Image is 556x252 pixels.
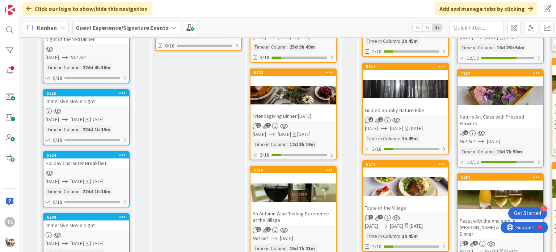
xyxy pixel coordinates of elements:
[250,209,336,225] div: An Autumn Wine Tasting Experience at the Village
[390,125,403,132] span: [DATE]
[363,161,448,168] div: 5279
[372,243,382,251] span: 3/18
[288,43,317,51] div: 25d 9h 49m
[43,89,130,145] a: 5325Immersive Movie Night[DATE][DATE][DATE]Time in Column:224d 1h 15m0/18
[365,222,378,230] span: [DATE]
[165,42,174,50] span: 0/18
[400,232,420,240] div: 1h 45m
[250,69,337,160] a: 5323Friendsgiving Dinner [DATE][DATE][DATE][DATE]Time in Column:12d 8h 19m3/18
[378,215,383,219] span: 2
[368,117,373,122] span: 2
[463,241,468,245] span: 3
[366,64,448,69] div: 5318
[458,216,543,239] div: Feast with the Ancients: A [PERSON_NAME] & Cider Tasting Dinner
[43,214,129,220] div: 6298
[467,158,479,166] span: 12/18
[43,96,129,106] div: Immersive Movie Night
[372,145,382,153] span: 3/18
[46,63,80,71] div: Time in Column
[43,158,129,168] div: Holiday Character Breakfast
[250,69,336,121] div: 5323Friendsgiving Dinner [DATE]
[365,37,399,45] div: Time in Column
[71,178,84,185] span: [DATE]
[43,34,129,44] div: Night of the Yeti Dinner
[80,125,81,133] span: :
[71,116,84,123] span: [DATE]
[297,131,311,138] div: [DATE]
[22,2,152,15] div: Click our logo to show/hide this navigation
[460,44,494,51] div: Time in Column
[365,135,399,142] div: Time in Column
[363,63,448,70] div: 5318
[399,37,400,45] span: :
[540,205,547,212] div: 1
[372,48,382,55] span: 3/18
[254,70,336,75] div: 5323
[46,187,80,195] div: Time in Column
[432,24,442,31] span: 3x
[46,178,59,185] span: [DATE]
[43,220,129,230] div: Immersive Movie Night
[461,175,543,180] div: 5287
[46,116,59,123] span: [DATE]
[457,69,544,168] a: 7834Nature Art Class with Pressed FlowersNot Set[DATE]Time in Column:16d 7h 50m12/18
[362,63,449,154] a: 5318Guided Spooky Nature Hike[DATE][DATE][DATE]Time in Column:1h 45m3/18
[435,2,537,15] div: Add and manage tabs by clicking
[413,24,422,31] span: 1x
[365,125,378,132] span: [DATE]
[458,174,543,239] div: 5287Feast with the Ancients: A [PERSON_NAME] & Cider Tasting Dinner
[254,168,336,173] div: 5319
[253,43,287,51] div: Time in Column
[260,54,269,61] span: 3/18
[81,187,112,195] div: 224d 1h 16m
[363,63,448,115] div: 5318Guided Spooky Nature Hike
[450,21,504,34] input: Quick Filter...
[399,135,400,142] span: :
[287,140,288,148] span: :
[458,70,543,128] div: 7834Nature Art Class with Pressed Flowers
[5,5,15,15] img: Visit kanbanzone.com
[253,131,266,138] span: [DATE]
[460,34,473,41] span: [DATE]
[250,167,336,173] div: 5319
[250,69,336,76] div: 5323
[485,34,498,41] span: [DATE]
[253,140,287,148] div: Time in Column
[458,112,543,128] div: Nature Art Class with Pressed Flowers
[288,140,317,148] div: 12d 8h 19m
[256,123,261,128] span: 2
[460,138,475,145] i: Not Set
[278,131,291,138] span: [DATE]
[46,125,80,133] div: Time in Column
[71,240,84,247] span: [DATE]
[81,125,112,133] div: 224d 1h 15m
[46,54,59,61] span: [DATE]
[363,106,448,115] div: Guided Spooky Nature Hike
[80,187,81,195] span: :
[458,70,543,77] div: 7834
[473,241,478,245] span: 4
[363,161,448,212] div: 5279Taste of the Village
[37,23,57,32] span: Kanban
[494,148,495,156] span: :
[390,222,403,230] span: [DATE]
[266,227,271,232] span: 2
[53,136,62,144] span: 0/18
[43,152,129,158] div: 5324
[467,54,479,62] span: 12/18
[43,90,129,96] div: 5325
[287,43,288,51] span: :
[15,1,33,10] span: Support
[53,198,62,206] span: 0/18
[463,130,468,135] span: 2
[90,116,104,123] div: [DATE]
[461,71,543,76] div: 7834
[362,160,449,252] a: 5279Taste of the Village[DATE][DATE][DATE]Time in Column:1h 45m3/18
[400,37,420,45] div: 1h 45m
[71,54,86,61] i: Not Set
[53,74,62,82] span: 0/18
[508,207,547,219] div: Open Get Started checklist, remaining modules: 1
[504,34,518,41] div: [DATE]
[43,90,129,106] div: 5325Immersive Movie Night
[90,178,104,185] div: [DATE]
